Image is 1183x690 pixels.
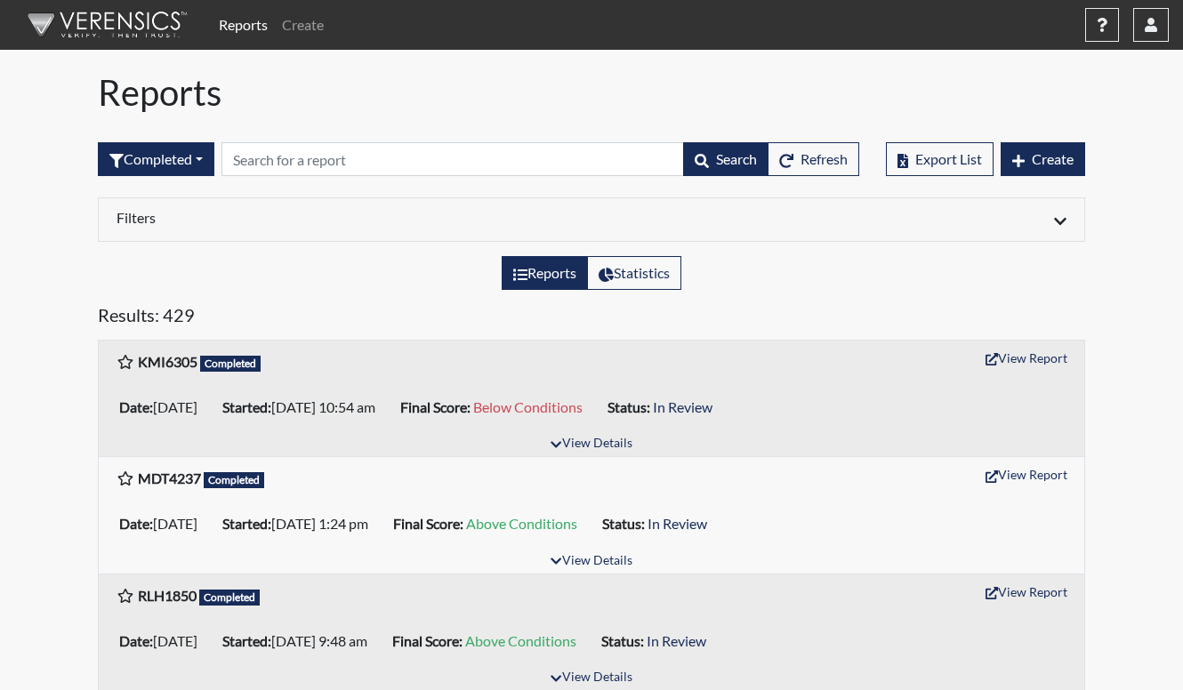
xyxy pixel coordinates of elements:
a: Create [275,7,331,43]
span: Create [1032,150,1074,167]
button: View Details [543,666,640,690]
b: KMI6305 [138,353,197,370]
span: Above Conditions [466,515,577,532]
button: View Details [543,432,640,456]
span: In Review [648,515,707,532]
button: View Report [978,461,1075,488]
span: Below Conditions [473,398,583,415]
li: [DATE] 9:48 am [215,627,385,655]
h6: Filters [117,209,578,226]
button: Create [1001,142,1085,176]
span: Refresh [801,150,848,167]
b: RLH1850 [138,587,197,604]
b: Started: [222,632,271,649]
label: View statistics about completed interviews [587,256,681,290]
b: Date: [119,398,153,415]
span: Above Conditions [465,632,576,649]
span: Completed [200,356,261,372]
button: Export List [886,142,994,176]
span: Export List [915,150,982,167]
b: Status: [601,632,644,649]
div: Filter by interview status [98,142,214,176]
b: Status: [608,398,650,415]
button: View Report [978,578,1075,606]
div: Click to expand/collapse filters [103,209,1080,230]
input: Search by Registration ID, Interview Number, or Investigation Name. [221,142,684,176]
span: Search [716,150,757,167]
b: Final Score: [393,515,463,532]
button: Completed [98,142,214,176]
button: View Details [543,550,640,574]
b: Started: [222,515,271,532]
a: Reports [212,7,275,43]
li: [DATE] 10:54 am [215,393,393,421]
b: Final Score: [392,632,463,649]
span: Completed [199,590,260,606]
li: [DATE] [112,393,215,421]
span: In Review [647,632,706,649]
button: View Report [978,344,1075,372]
h5: Results: 429 [98,304,1085,333]
li: [DATE] 1:24 pm [215,509,386,538]
b: Date: [119,632,153,649]
b: Final Score: [400,398,471,415]
button: Refresh [768,142,859,176]
span: Completed [204,472,264,488]
b: Date: [119,515,153,532]
li: [DATE] [112,509,215,538]
b: Status: [602,515,645,532]
label: View the list of reports [502,256,588,290]
h1: Reports [98,71,1085,114]
button: Search [683,142,769,176]
b: Started: [222,398,271,415]
span: In Review [653,398,712,415]
b: MDT4237 [138,469,201,486]
li: [DATE] [112,627,215,655]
